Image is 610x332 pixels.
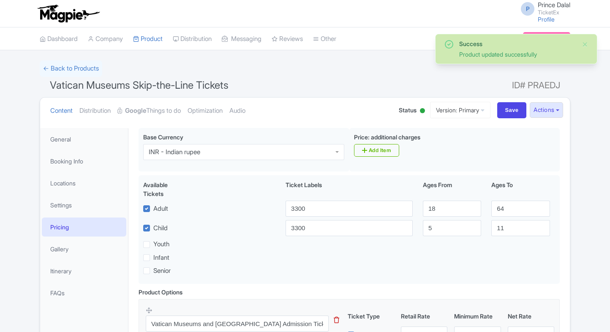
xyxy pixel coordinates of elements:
a: FAQs [42,283,126,302]
span: Status [399,106,417,114]
a: General [42,130,126,149]
div: Net Rate [504,312,558,321]
small: TicketEx [538,10,570,15]
a: Pricing [42,218,126,237]
a: Itinerary [42,261,126,280]
img: logo-ab69f6fb50320c5b225c76a69d11143b.png [35,4,101,23]
button: Close [582,39,588,49]
input: Adult [286,201,413,217]
span: P [521,2,534,16]
label: Adult [153,204,168,214]
div: Success [459,39,575,48]
label: Youth [153,239,169,249]
a: GoogleThings to do [117,98,181,124]
div: Available Tickets [143,180,189,198]
div: Ages To [486,180,555,198]
a: Distribution [173,27,212,51]
div: INR - Indian rupee [149,148,200,156]
a: Other [313,27,336,51]
input: Save [497,102,527,118]
a: Company [88,27,123,51]
a: Product [133,27,163,51]
label: Infant [153,253,169,263]
div: Active [418,105,427,118]
div: Minimum Rate [451,312,504,321]
a: Audio [229,98,245,124]
a: Gallery [42,239,126,259]
a: Messaging [222,27,261,51]
a: Subscription [523,32,570,45]
span: Prince Dalal [538,1,570,9]
a: Settings [42,196,126,215]
a: Optimization [188,98,223,124]
a: Reviews [272,27,303,51]
input: Option Name [146,316,329,332]
span: Base Currency [143,133,183,141]
label: Senior [153,266,171,276]
a: Dashboard [40,27,78,51]
a: P Prince Dalal TicketEx [516,2,570,15]
label: Price: additional charges [354,133,420,142]
div: Ticket Labels [280,180,418,198]
a: Profile [538,16,555,23]
strong: Google [125,106,146,116]
div: Ticket Type [344,312,398,321]
div: Product updated successfully [459,50,575,59]
a: Distribution [79,98,111,124]
input: Child [286,220,413,236]
div: Product Options [139,288,182,297]
span: ID# PRAEDJ [512,77,560,94]
a: Locations [42,174,126,193]
div: Ages From [418,180,486,198]
a: Version: Primary [430,102,490,118]
a: Content [50,98,73,124]
a: ← Back to Products [40,60,102,77]
button: Actions [530,102,563,118]
a: Add Item [354,144,399,157]
span: Vatican Museums Skip-the-Line Tickets [50,79,229,91]
label: Child [153,223,168,233]
a: Booking Info [42,152,126,171]
div: Retail Rate [398,312,451,321]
